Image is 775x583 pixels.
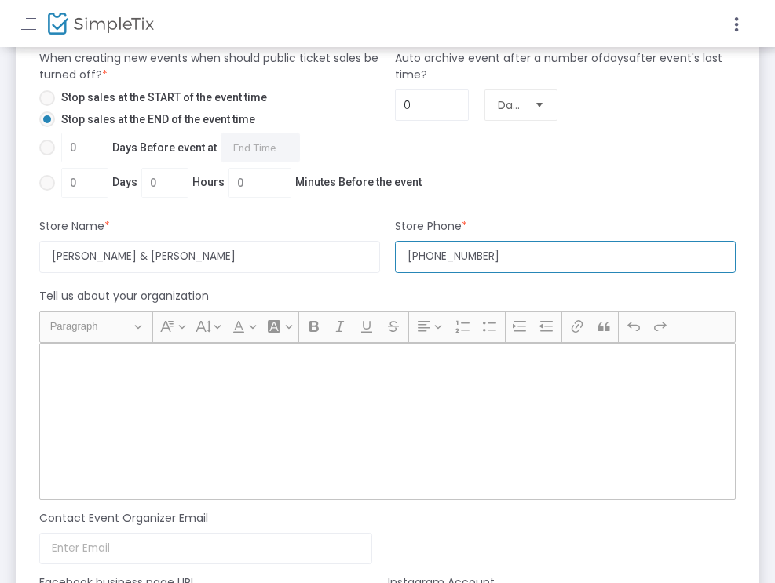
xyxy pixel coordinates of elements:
span: Paragraph [50,317,132,336]
div: Rich Text Editor, main [39,343,736,500]
m-panel-subtitle: Store Phone [395,218,467,235]
m-panel-subtitle: When creating new events when should public ticket sales be turned off? [39,50,380,83]
m-panel-subtitle: Store Name [39,218,110,235]
input: Enter Email [39,533,372,565]
span: Stop sales at the START of the event time [55,89,267,106]
span: Stop sales at the END of the event time [55,111,255,128]
input: Enter Store Name [39,241,380,273]
button: Paragraph [43,315,149,339]
span: Days [498,97,523,113]
m-panel-subtitle: Tell us about your organization [39,288,209,304]
m-panel-subtitle: Contact Event Organizer Email [39,510,208,527]
span: Days Before event at [55,133,300,162]
input: Days Before event at [221,133,300,162]
span: days [603,50,629,66]
span: Days Hours [55,168,422,198]
div: Editor toolbar [39,311,736,342]
m-panel-subtitle: Auto archive event after a number of after event's last time? [395,50,736,83]
input: Enter phone Number [395,241,736,273]
span: Minutes Before the event [295,174,422,191]
button: Select [528,90,550,120]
